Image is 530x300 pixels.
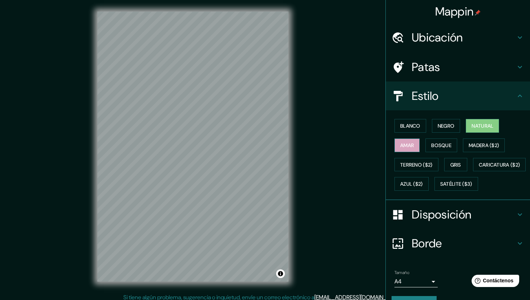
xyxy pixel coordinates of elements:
[394,270,409,275] font: Tamaño
[400,162,433,168] font: Terreno ($2)
[386,53,530,81] div: Patas
[412,207,471,222] font: Disposición
[444,158,467,172] button: Gris
[386,23,530,52] div: Ubicación
[386,200,530,229] div: Disposición
[438,123,455,129] font: Negro
[472,123,493,129] font: Natural
[466,272,522,292] iframe: Lanzador de widgets de ayuda
[450,162,461,168] font: Gris
[386,229,530,258] div: Borde
[412,30,463,45] font: Ubicación
[386,81,530,110] div: Estilo
[466,119,499,133] button: Natural
[394,177,429,191] button: Azul ($2)
[463,138,505,152] button: Madera ($2)
[276,269,285,278] button: Activar o desactivar atribución
[432,119,460,133] button: Negro
[394,278,402,285] font: A4
[412,236,442,251] font: Borde
[400,142,414,149] font: Amar
[400,123,420,129] font: Blanco
[469,142,499,149] font: Madera ($2)
[434,177,478,191] button: Satélite ($3)
[412,88,439,103] font: Estilo
[97,12,288,282] canvas: Mapa
[394,276,438,287] div: A4
[440,181,472,187] font: Satélite ($3)
[400,181,423,187] font: Azul ($2)
[475,10,481,16] img: pin-icon.png
[394,138,420,152] button: Amar
[435,4,474,19] font: Mappin
[479,162,520,168] font: Caricatura ($2)
[425,138,457,152] button: Bosque
[394,158,438,172] button: Terreno ($2)
[431,142,451,149] font: Bosque
[412,59,440,75] font: Patas
[473,158,526,172] button: Caricatura ($2)
[394,119,426,133] button: Blanco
